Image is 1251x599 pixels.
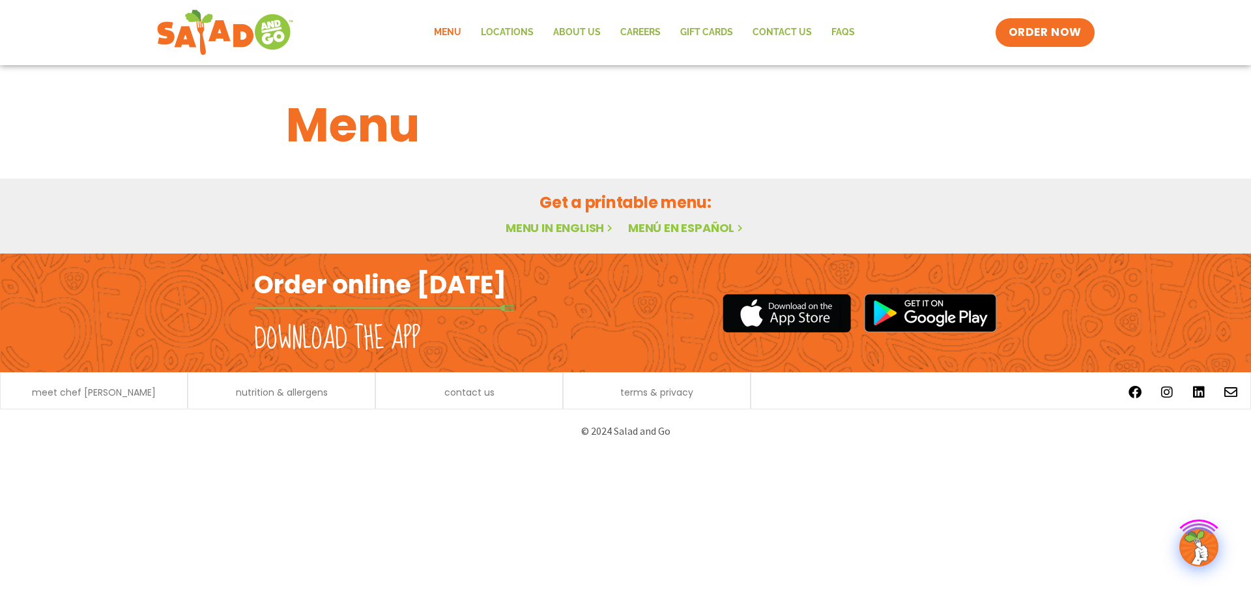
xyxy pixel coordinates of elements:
a: Locations [471,18,543,48]
a: Menu in English [506,220,615,236]
a: Contact Us [743,18,822,48]
a: Menu [424,18,471,48]
h2: Download the app [254,321,420,357]
span: ORDER NOW [1009,25,1082,40]
a: ORDER NOW [996,18,1095,47]
a: Menú en español [628,220,745,236]
a: GIFT CARDS [670,18,743,48]
img: google_play [864,293,997,332]
img: new-SAG-logo-768×292 [156,7,294,59]
a: Careers [611,18,670,48]
h2: Get a printable menu: [286,191,965,214]
a: nutrition & allergens [236,388,328,397]
img: fork [254,304,515,312]
a: About Us [543,18,611,48]
a: meet chef [PERSON_NAME] [32,388,156,397]
a: contact us [444,388,495,397]
img: appstore [723,292,851,334]
a: FAQs [822,18,865,48]
h2: Order online [DATE] [254,269,506,300]
nav: Menu [424,18,865,48]
h1: Menu [286,90,965,160]
p: © 2024 Salad and Go [261,422,990,440]
a: terms & privacy [620,388,693,397]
